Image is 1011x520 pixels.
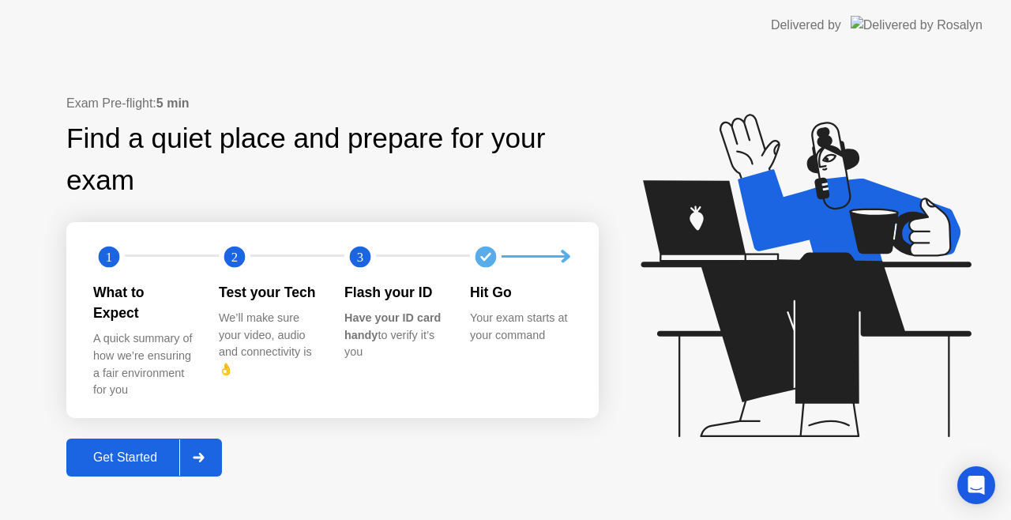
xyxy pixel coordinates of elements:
div: A quick summary of how we’re ensuring a fair environment for you [93,330,194,398]
div: Get Started [71,450,179,465]
div: Delivered by [771,16,841,35]
b: 5 min [156,96,190,110]
div: We’ll make sure your video, audio and connectivity is 👌 [219,310,319,378]
img: Delivered by Rosalyn [851,16,983,34]
div: Open Intercom Messenger [957,466,995,504]
div: Find a quiet place and prepare for your exam [66,118,599,202]
text: 2 [231,249,238,264]
div: Hit Go [470,282,570,303]
div: Exam Pre-flight: [66,94,599,113]
text: 3 [357,249,363,264]
b: Have your ID card handy [344,311,441,341]
div: What to Expect [93,282,194,324]
div: Flash your ID [344,282,445,303]
text: 1 [106,249,112,264]
button: Get Started [66,439,222,477]
div: Test your Tech [219,282,319,303]
div: Your exam starts at your command [470,310,570,344]
div: to verify it’s you [344,310,445,361]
